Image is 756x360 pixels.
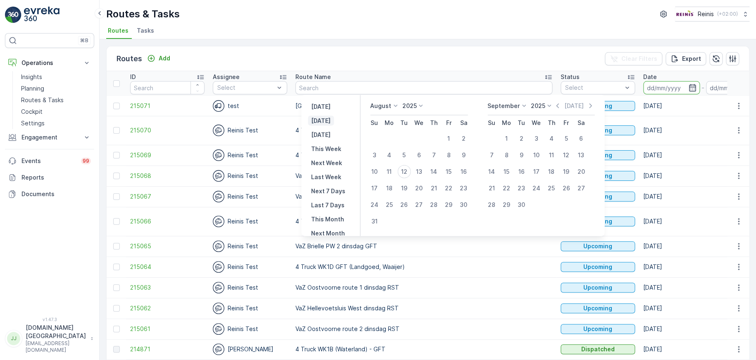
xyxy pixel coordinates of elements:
[515,198,528,211] div: 30
[18,94,94,106] a: Routes & Tasks
[311,187,345,195] p: Next 7 Days
[500,165,513,178] div: 15
[500,198,513,211] div: 29
[130,151,204,159] span: 215069
[213,191,224,202] img: svg%3e
[113,305,120,312] div: Toggle Row Selected
[311,229,345,238] p: Next Month
[130,73,136,81] p: ID
[583,325,612,333] p: Upcoming
[21,190,91,198] p: Documents
[213,282,224,293] img: svg%3e
[457,132,470,145] div: 2
[130,304,204,312] a: 215062
[130,172,204,180] a: 215068
[368,165,381,178] div: 10
[383,182,396,195] div: 18
[113,243,120,250] div: Toggle Row Selected
[291,207,556,236] td: 4 Truck WK1C GFT ([GEOGRAPHIC_DATA], [GEOGRAPHIC_DATA])
[291,116,556,145] td: 4 Truck WK1A GFT (Gr.woud, [GEOGRAPHIC_DATA])
[213,149,224,161] img: svg%3e
[529,115,544,130] th: Wednesday
[530,149,543,162] div: 10
[643,73,657,81] p: Date
[213,302,224,314] img: svg%3e
[113,346,120,353] div: Toggle Row Selected
[583,283,612,292] p: Upcoming
[113,193,120,200] div: Toggle Row Selected
[291,96,556,116] td: [GEOGRAPHIC_DATA]
[213,73,240,81] p: Assignee
[411,115,426,130] th: Wednesday
[291,339,556,359] td: 4 Truck WK1B (Waterland) - GFT
[561,241,635,251] button: Upcoming
[21,119,45,127] p: Settings
[308,214,347,224] button: This Month
[605,52,662,65] button: Clear Filters
[561,344,635,354] button: Dispatched
[113,173,120,179] div: Toggle Row Selected
[5,129,94,146] button: Engagement
[368,149,381,162] div: 3
[130,242,204,250] span: 215065
[311,159,342,167] p: Next Week
[21,59,78,67] p: Operations
[574,165,587,178] div: 20
[308,228,348,238] button: Next Month
[5,324,94,353] button: JJ[DOMAIN_NAME][GEOGRAPHIC_DATA][EMAIL_ADDRESS][DOMAIN_NAME]
[397,165,411,178] div: 12
[581,345,615,353] p: Dispatched
[130,345,204,353] a: 214871
[457,149,470,162] div: 9
[515,149,528,162] div: 9
[701,83,704,93] p: -
[213,125,224,136] img: svg%3e
[515,182,528,195] div: 23
[26,324,86,340] p: [DOMAIN_NAME][GEOGRAPHIC_DATA]
[311,215,344,223] p: This Month
[308,158,345,168] button: Next Week
[544,149,558,162] div: 11
[485,149,498,162] div: 7
[21,157,76,165] p: Events
[130,192,204,201] a: 215067
[5,7,21,23] img: logo
[583,263,612,271] p: Upcoming
[643,81,700,94] input: dd/mm/yyyy
[561,283,635,293] button: Upcoming
[213,170,224,182] img: svg%3e
[544,132,558,145] div: 4
[311,145,341,153] p: This Week
[500,132,513,145] div: 1
[544,182,558,195] div: 25
[427,182,440,195] div: 21
[311,117,330,125] p: [DATE]
[80,37,88,44] p: ⌘B
[311,173,341,181] p: Last Week
[514,115,529,130] th: Tuesday
[717,11,738,17] p: ( +02:00 )
[213,125,287,136] div: Reinis Test
[5,55,94,71] button: Operations
[26,340,86,353] p: [EMAIL_ADDRESS][DOMAIN_NAME]
[5,317,94,322] span: v 1.47.3
[530,165,543,178] div: 17
[370,102,391,110] p: August
[515,165,528,178] div: 16
[531,102,545,110] p: 2025
[442,149,455,162] div: 8
[130,126,204,134] span: 215070
[565,84,622,92] p: Select
[442,132,455,145] div: 1
[213,216,224,227] img: svg%3e
[213,100,224,112] img: svg%3e
[583,304,612,312] p: Upcoming
[213,191,287,202] div: Reinis Test
[5,153,94,169] a: Events99
[116,53,142,65] p: Routes
[21,73,42,81] p: Insights
[308,116,334,126] button: Today
[368,215,381,228] div: 31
